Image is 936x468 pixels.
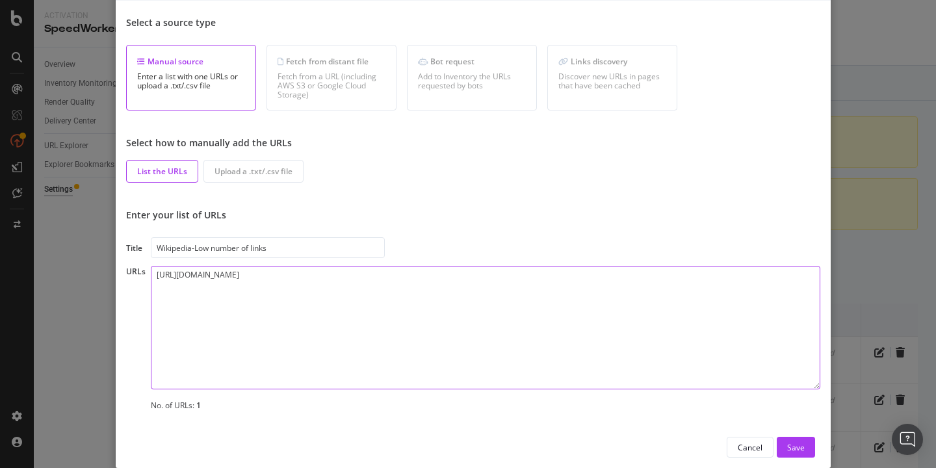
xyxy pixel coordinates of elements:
[126,136,820,149] div: Select how to manually add the URLs
[727,437,773,458] button: Cancel
[126,242,146,253] div: Title
[787,442,805,453] div: Save
[558,72,666,90] div: Discover new URLs in pages that have been cached
[126,16,820,29] div: Select a source type
[151,400,820,411] div: No. of URLs:
[137,166,187,177] div: List the URLs
[278,72,385,99] div: Fetch from a URL (including AWS S3 or Google Cloud Storage)
[126,209,820,222] div: Enter your list of URLs
[777,437,815,458] button: Save
[137,56,245,67] div: Manual source
[892,424,923,455] div: Open Intercom Messenger
[196,400,201,411] div: 1
[558,56,666,67] div: Links discovery
[418,56,526,67] div: Bot request
[126,266,146,411] div: URLs
[151,266,820,389] textarea: [URL][DOMAIN_NAME]
[278,56,385,67] div: Fetch from distant file
[738,442,762,453] div: Cancel
[418,72,526,90] div: Add to Inventory the URLs requested by bots
[214,166,292,177] div: Upload a .txt/.csv file
[137,72,245,90] div: Enter a list with one URLs or upload a .txt/.csv file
